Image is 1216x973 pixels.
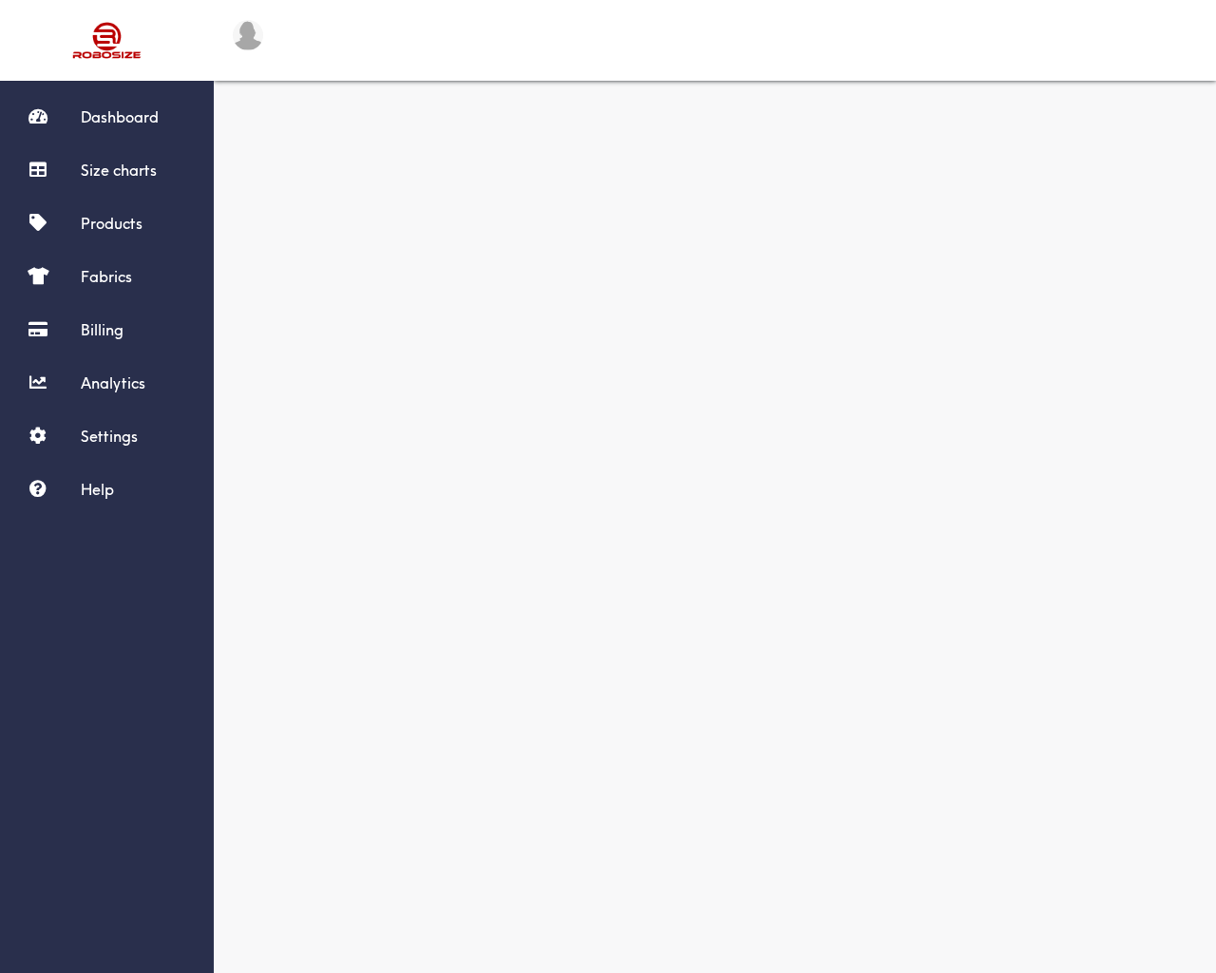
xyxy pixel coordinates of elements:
[81,107,159,126] span: Dashboard
[81,427,138,446] span: Settings
[81,214,142,233] span: Products
[36,14,179,67] img: Robosize
[81,267,132,286] span: Fabrics
[81,480,114,499] span: Help
[81,161,157,180] span: Size charts
[81,373,145,392] span: Analytics
[81,320,123,339] span: Billing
